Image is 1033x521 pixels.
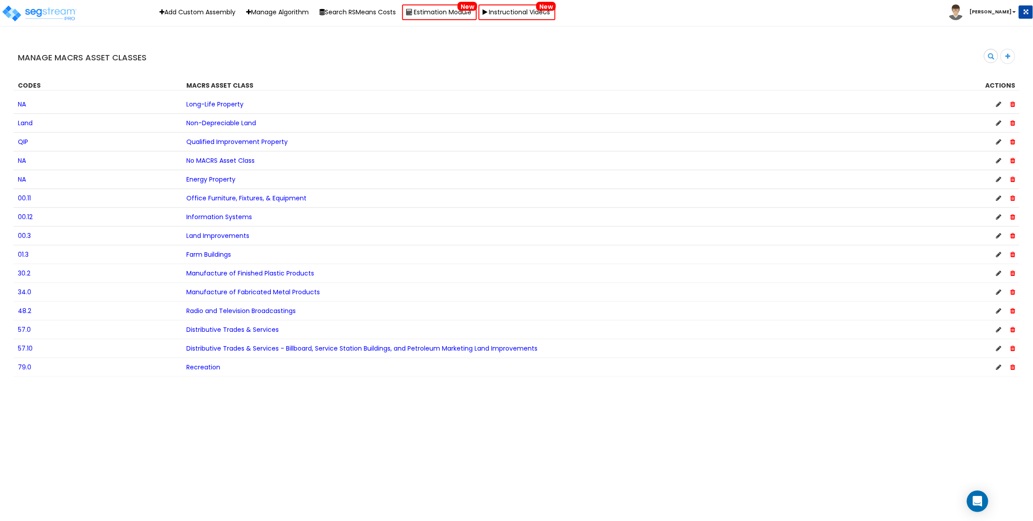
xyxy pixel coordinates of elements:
button: Search RSMeans Costs [315,5,400,19]
span: 57.0 [18,325,31,334]
span: Non-Depreciable Land [186,119,256,127]
span: Energy Property [186,175,235,184]
span: NA [18,100,26,109]
span: Delete Asset Class [1010,250,1015,259]
span: 00.12 [18,212,33,221]
span: 79.0 [18,363,31,372]
span: Delete Asset Class [1010,306,1015,315]
span: Delete Asset Class [1010,100,1015,109]
span: Distributive Trades & Services [186,325,279,334]
span: 01.3 [18,250,29,259]
strong: Actions [985,81,1015,90]
span: Delete Asset Class [1010,325,1015,334]
a: Add Custom Assembly [155,5,240,19]
span: Recreation [186,363,220,372]
span: No MACRS Asset Class [186,156,255,165]
span: Delete Asset Class [1010,231,1015,240]
span: Delete Asset Class [1010,119,1015,127]
span: Qualified Improvement Property [186,137,288,146]
span: Delete Asset Class [1010,363,1015,372]
h4: Manage MACRS Asset Classes [18,53,510,62]
div: Add MACRS Asset Class [1000,49,1015,64]
span: 48.2 [18,306,31,315]
b: [PERSON_NAME] [970,8,1012,15]
a: Instructional VideosNew [479,4,555,20]
span: 00.11 [18,194,31,203]
span: 34.0 [18,288,31,297]
span: Delete Asset Class [1010,137,1015,146]
span: Farm Buildings [186,250,231,259]
span: Information Systems [186,212,252,221]
span: Long-Life Property [186,100,244,109]
span: 30.2 [18,269,30,278]
span: NA [18,175,26,184]
span: Delete Asset Class [1010,156,1015,165]
img: logo_pro_r.png [1,4,77,22]
span: Delete Asset Class [1010,344,1015,353]
strong: MACRS Asset Class [186,81,253,90]
span: Delete Asset Class [1010,288,1015,297]
span: Land Improvements [186,231,249,240]
strong: Codes [18,81,41,90]
div: Open Intercom Messenger [967,491,988,512]
input: search MACRS asset class [970,49,998,64]
span: Manufacture of Finished Plastic Products [186,269,314,278]
span: 57.10 [18,344,33,353]
span: Delete Asset Class [1010,212,1015,221]
span: 00.3 [18,231,31,240]
span: Manufacture of Fabricated Metal Products [186,288,320,297]
span: Radio and Television Broadcastings [186,306,296,315]
img: avatar.png [948,4,964,20]
span: Distributive Trades & Services - Billboard, Service Station Buildings, and Petroleum Marketing La... [186,344,537,353]
a: Manage Algorithm [242,5,313,19]
span: Delete Asset Class [1010,194,1015,203]
span: New [458,2,477,11]
span: New [536,2,556,11]
span: Land [18,119,33,127]
span: QIP [18,137,28,146]
a: Estimation ModuleNew [402,4,477,20]
span: Office Furniture, Fixtures, & Equipment [186,194,307,203]
span: NA [18,156,26,165]
span: Delete Asset Class [1010,269,1015,278]
span: Delete Asset Class [1010,175,1015,184]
